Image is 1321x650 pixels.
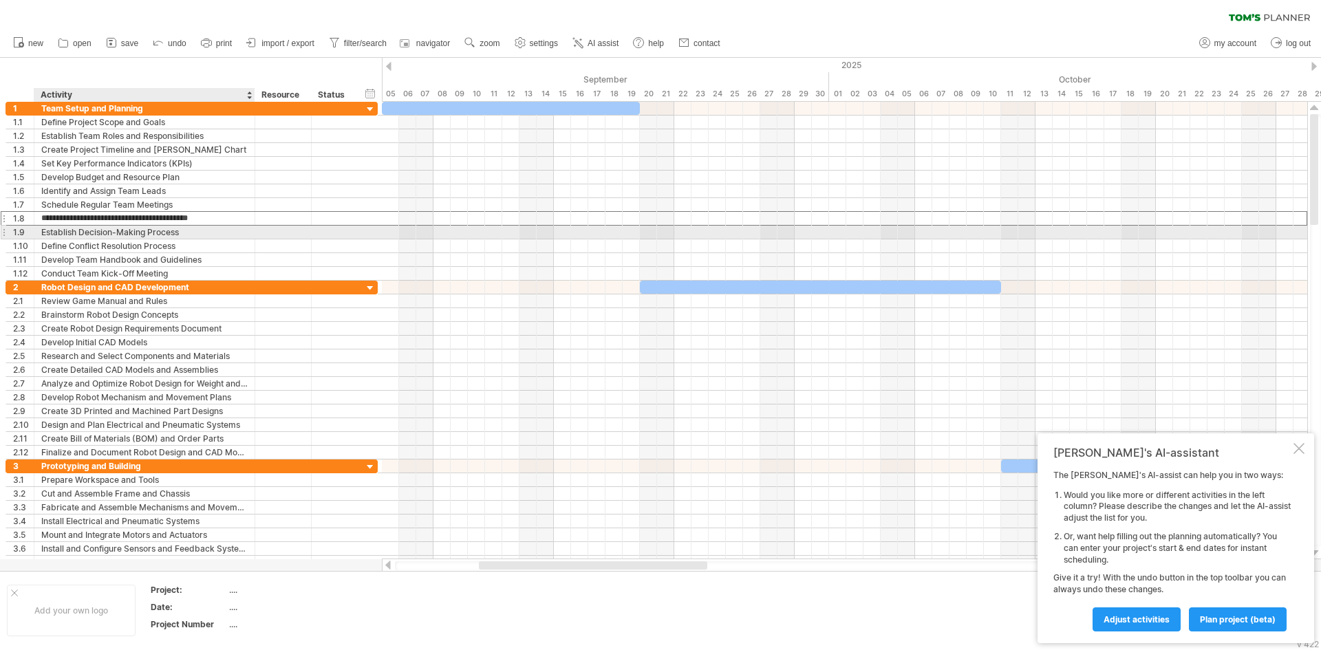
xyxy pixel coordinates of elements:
div: Sunday, 12 October 2025 [1018,87,1035,101]
div: Wednesday, 22 October 2025 [1190,87,1207,101]
div: Project Number [151,618,226,630]
div: Tuesday, 9 September 2025 [451,87,468,101]
div: Thursday, 18 September 2025 [605,87,623,101]
div: Thursday, 23 October 2025 [1207,87,1225,101]
div: 1 [13,102,34,115]
div: Install Electrical and Pneumatic Systems [41,514,248,528]
div: Thursday, 2 October 2025 [846,87,863,101]
a: settings [511,34,562,52]
div: 3.7 [13,556,34,569]
div: Friday, 17 October 2025 [1104,87,1121,101]
span: navigator [416,39,450,48]
li: Or, want help filling out the planning automatically? You can enter your project's start & end da... [1064,531,1291,565]
div: Schedule Regular Team Meetings [41,198,248,211]
div: Design and Plan Electrical and Pneumatic Systems [41,418,248,431]
div: 1.6 [13,184,34,197]
div: Thursday, 11 September 2025 [485,87,502,101]
a: plan project (beta) [1189,607,1287,631]
div: Wednesday, 1 October 2025 [829,87,846,101]
div: Establish Team Roles and Responsibilities [41,129,248,142]
div: Thursday, 9 October 2025 [967,87,984,101]
div: Develop Robot Mechanism and Movement Plans [41,391,248,404]
div: Monday, 15 September 2025 [554,87,571,101]
div: Friday, 5 September 2025 [382,87,399,101]
div: 2.9 [13,404,34,418]
div: Prototyping and Building [41,459,248,473]
div: Mount and Integrate Motors and Actuators [41,528,248,541]
div: Saturday, 18 October 2025 [1121,87,1139,101]
div: Resource [261,88,303,102]
div: Create Bill of Materials (BOM) and Order Parts [41,432,248,445]
a: zoom [461,34,504,52]
div: 1.7 [13,198,34,211]
div: Tuesday, 30 September 2025 [812,87,829,101]
div: The [PERSON_NAME]'s AI-assist can help you in two ways: Give it a try! With the undo button in th... [1053,470,1291,631]
div: Friday, 26 September 2025 [743,87,760,101]
div: Wednesday, 10 September 2025 [468,87,485,101]
div: Saturday, 25 October 2025 [1242,87,1259,101]
a: contact [675,34,724,52]
a: filter/search [325,34,391,52]
div: Thursday, 16 October 2025 [1087,87,1104,101]
div: Sunday, 5 October 2025 [898,87,915,101]
a: AI assist [569,34,623,52]
div: Analyze and Optimize Robot Design for Weight and Stress [41,377,248,390]
div: Saturday, 6 September 2025 [399,87,416,101]
div: 2.6 [13,363,34,376]
div: 3 [13,459,34,473]
span: save [121,39,138,48]
div: 2.5 [13,349,34,362]
a: open [54,34,96,52]
div: Thursday, 25 September 2025 [726,87,743,101]
div: 1.2 [13,129,34,142]
div: Monday, 8 September 2025 [433,87,451,101]
div: Saturday, 4 October 2025 [881,87,898,101]
a: new [10,34,47,52]
div: 3.1 [13,473,34,486]
div: [PERSON_NAME]'s AI-assistant [1053,446,1291,459]
div: 2.4 [13,336,34,349]
span: log out [1286,39,1311,48]
div: 3.3 [13,501,34,514]
div: Saturday, 11 October 2025 [1001,87,1018,101]
div: Brainstorm Robot Design Concepts [41,308,248,321]
div: 2.12 [13,446,34,459]
div: Sunday, 26 October 2025 [1259,87,1276,101]
div: Tuesday, 23 September 2025 [691,87,709,101]
span: zoom [480,39,500,48]
div: 3.5 [13,528,34,541]
div: Tuesday, 14 October 2025 [1053,87,1070,101]
a: help [630,34,668,52]
div: Define Project Scope and Goals [41,116,248,129]
div: Tuesday, 7 October 2025 [932,87,949,101]
div: 2.8 [13,391,34,404]
div: 3.2 [13,487,34,500]
div: Cut and Assemble Frame and Chassis [41,487,248,500]
div: Sunday, 19 October 2025 [1139,87,1156,101]
div: Sunday, 7 September 2025 [416,87,433,101]
span: import / export [261,39,314,48]
span: contact [694,39,720,48]
div: .... [229,601,345,613]
div: Friday, 10 October 2025 [984,87,1001,101]
div: .... [229,584,345,596]
a: navigator [398,34,454,52]
div: Establish Decision-Making Process [41,226,248,239]
div: Saturday, 13 September 2025 [519,87,537,101]
div: Status [318,88,348,102]
div: Monday, 29 September 2025 [795,87,812,101]
div: Create Robot Design Requirements Document [41,322,248,335]
span: open [73,39,92,48]
a: undo [149,34,191,52]
a: save [103,34,142,52]
div: Friday, 19 September 2025 [623,87,640,101]
div: Sunday, 21 September 2025 [657,87,674,101]
div: Sunday, 14 September 2025 [537,87,554,101]
span: new [28,39,43,48]
div: 1.10 [13,239,34,252]
div: Monday, 13 October 2025 [1035,87,1053,101]
div: Tuesday, 21 October 2025 [1173,87,1190,101]
div: Assemble and Integrate Robot Subsystems [41,556,248,569]
div: 2.2 [13,308,34,321]
div: 3.6 [13,542,34,555]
